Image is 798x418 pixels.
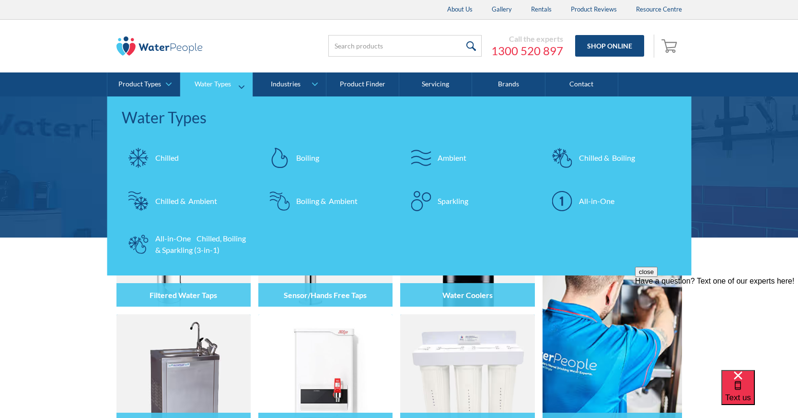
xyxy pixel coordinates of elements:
[635,267,798,382] iframe: podium webchat widget prompt
[438,152,466,164] div: Ambient
[118,80,161,88] div: Product Types
[659,35,682,58] a: Open empty cart
[579,195,614,207] div: All-in-One
[155,195,217,207] div: Chilled & Ambient
[575,35,644,57] a: Shop Online
[155,233,249,256] div: All-in-One Chilled, Boiling & Sparkling (3-in-1)
[122,227,254,261] a: All-in-One Chilled, Boiling & Sparkling (3-in-1)
[150,290,217,299] h4: Filtered Water Taps
[122,184,254,218] a: Chilled & Ambient
[442,290,493,299] h4: Water Coolers
[107,96,692,275] nav: Water Types
[296,195,358,207] div: Boiling & Ambient
[661,38,680,53] img: shopping cart
[180,72,253,96] a: Water Types
[195,80,231,88] div: Water Types
[271,80,301,88] div: Industries
[284,290,367,299] h4: Sensor/Hands Free Taps
[491,44,563,58] a: 1300 520 897
[107,72,180,96] a: Product Types
[155,152,179,164] div: Chilled
[399,72,472,96] a: Servicing
[296,152,319,164] div: Boiling
[116,36,203,56] img: The Water People
[263,184,394,218] a: Boiling & Ambient
[263,141,394,175] a: Boiling
[404,184,536,218] a: Sparkling
[438,195,468,207] div: Sparkling
[328,35,482,57] input: Search products
[491,34,563,44] div: Call the experts
[579,152,635,164] div: Chilled & Boiling
[326,72,399,96] a: Product Finder
[721,370,798,418] iframe: podium webchat widget bubble
[404,141,536,175] a: Ambient
[472,72,545,96] a: Brands
[122,106,677,129] div: Water Types
[545,184,677,218] a: All-in-One
[122,141,254,175] a: Chilled
[253,72,325,96] a: Industries
[545,72,618,96] a: Contact
[545,141,677,175] a: Chilled & Boiling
